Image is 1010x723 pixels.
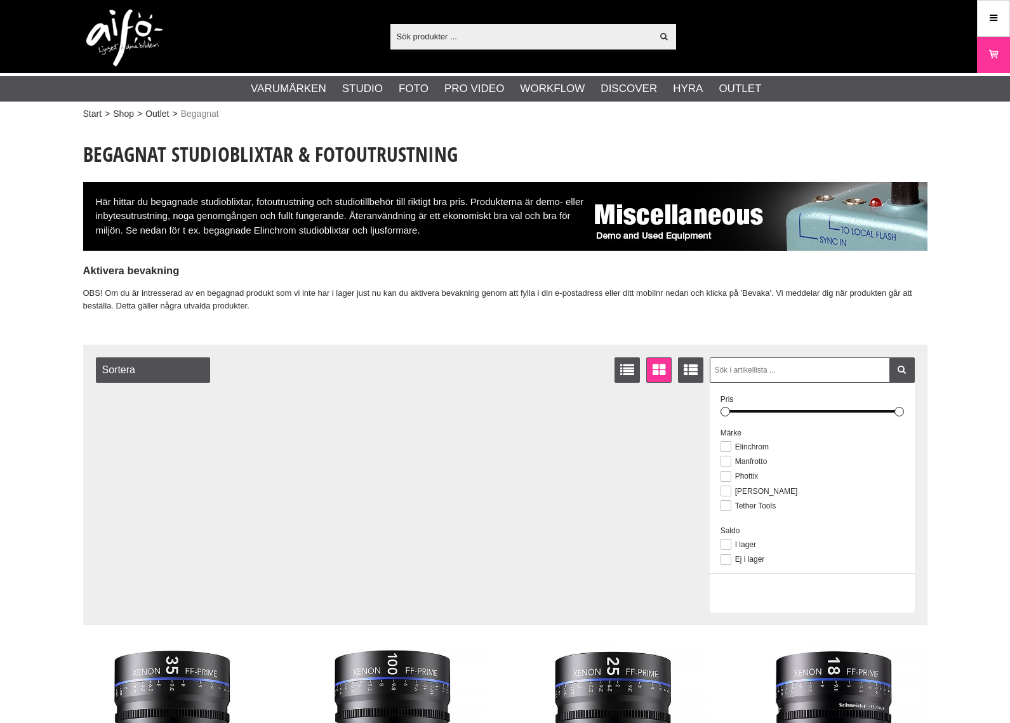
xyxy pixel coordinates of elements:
a: Outlet [145,107,169,121]
div: Här hittar du begagnade studioblixtar, fotoutrustning och studiotillbehör till riktigt bra pris. ... [83,182,927,251]
a: Foto [399,81,429,97]
a: Outlet [719,81,761,97]
input: Sök produkter ... [390,27,653,46]
a: Workflow [520,81,585,97]
a: Shop [113,107,134,121]
a: Studio [342,81,383,97]
span: Begagnat [181,107,219,121]
span: > [173,107,178,121]
a: Discover [601,81,657,97]
a: Start [83,107,102,121]
img: logo.png [86,10,163,67]
span: > [137,107,142,121]
a: Pro Video [444,81,504,97]
a: Hyra [673,81,703,97]
h1: Begagnat Studioblixtar & Fotoutrustning [83,140,927,168]
span: > [105,107,110,121]
img: Begagnat och Demo Fotoutrustning [585,182,927,251]
a: Varumärken [251,81,326,97]
p: OBS! Om du är intresserad av en begagnad produkt som vi inte har i lager just nu kan du aktivera ... [83,287,927,314]
h4: Aktivera bevakning [83,263,927,278]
